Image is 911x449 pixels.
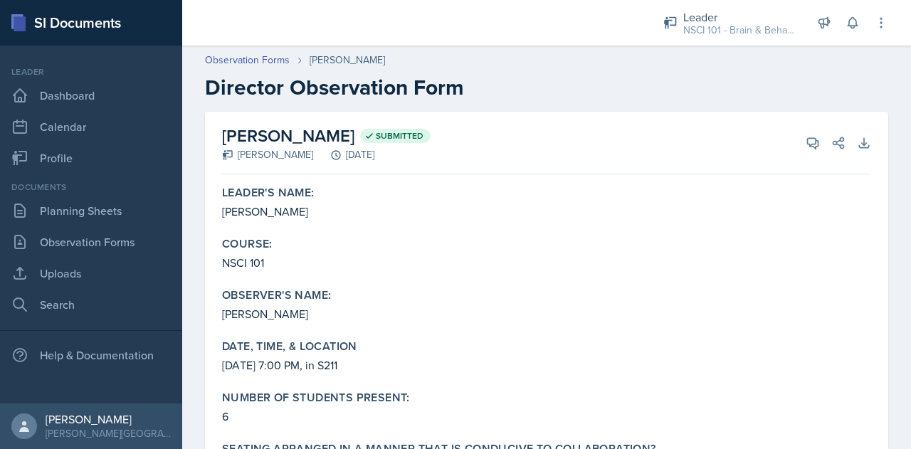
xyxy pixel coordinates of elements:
[222,254,871,271] p: NSCI 101
[313,147,374,162] div: [DATE]
[310,53,385,68] div: [PERSON_NAME]
[6,181,177,194] div: Documents
[6,228,177,256] a: Observation Forms
[222,147,313,162] div: [PERSON_NAME]
[6,341,177,369] div: Help & Documentation
[6,259,177,287] a: Uploads
[222,391,410,405] label: Number of students present:
[205,53,290,68] a: Observation Forms
[683,9,797,26] div: Leader
[683,23,797,38] div: NSCI 101 - Brain & Behavior / Fall 2025
[222,339,357,354] label: Date, Time, & Location
[6,65,177,78] div: Leader
[6,290,177,319] a: Search
[6,81,177,110] a: Dashboard
[222,288,331,302] label: Observer's Name:
[222,408,871,425] p: 6
[222,203,871,220] p: [PERSON_NAME]
[222,305,871,322] p: [PERSON_NAME]
[6,196,177,225] a: Planning Sheets
[222,123,431,149] h2: [PERSON_NAME]
[222,356,871,374] p: [DATE] 7:00 PM, in S211
[205,75,888,100] h2: Director Observation Form
[46,412,171,426] div: [PERSON_NAME]
[46,426,171,440] div: [PERSON_NAME][GEOGRAPHIC_DATA]
[222,237,273,251] label: Course:
[222,186,315,200] label: Leader's Name:
[6,144,177,172] a: Profile
[6,112,177,141] a: Calendar
[376,130,423,142] span: Submitted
